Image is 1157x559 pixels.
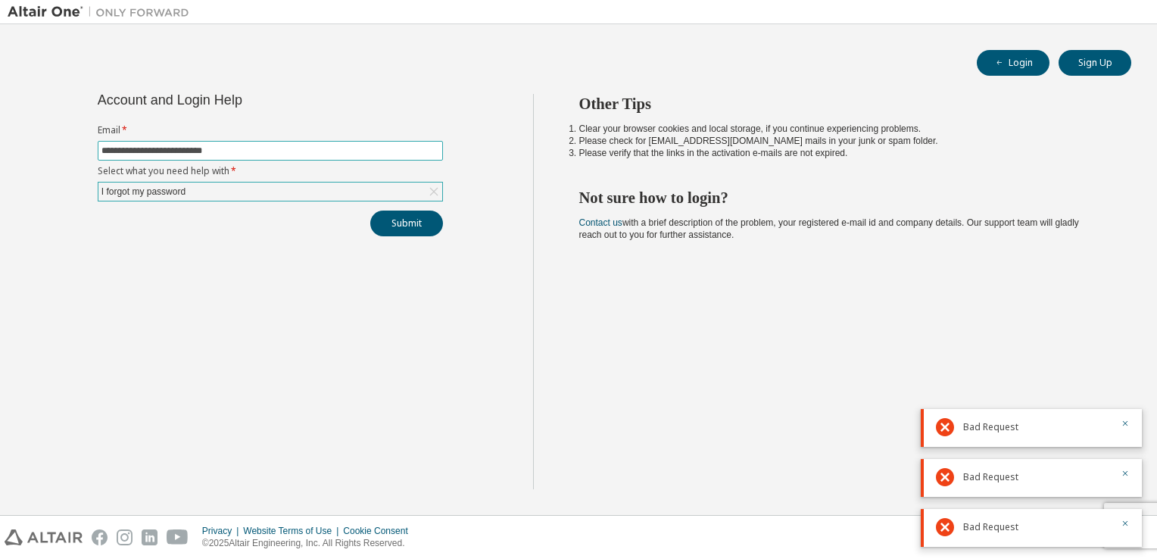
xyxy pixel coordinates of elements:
img: linkedin.svg [142,529,157,545]
img: Altair One [8,5,197,20]
span: Bad Request [963,471,1018,483]
button: Login [977,50,1049,76]
img: youtube.svg [167,529,189,545]
img: instagram.svg [117,529,133,545]
div: Website Terms of Use [243,525,343,537]
div: Cookie Consent [343,525,416,537]
img: facebook.svg [92,529,108,545]
button: Submit [370,211,443,236]
li: Please check for [EMAIL_ADDRESS][DOMAIN_NAME] mails in your junk or spam folder. [579,135,1105,147]
h2: Not sure how to login? [579,188,1105,208]
h2: Other Tips [579,94,1105,114]
label: Email [98,124,443,136]
li: Please verify that the links in the activation e-mails are not expired. [579,147,1105,159]
div: Account and Login Help [98,94,374,106]
div: Privacy [202,525,243,537]
a: Contact us [579,217,622,228]
label: Select what you need help with [98,165,443,177]
img: altair_logo.svg [5,529,83,545]
span: Bad Request [963,521,1018,533]
li: Clear your browser cookies and local storage, if you continue experiencing problems. [579,123,1105,135]
button: Sign Up [1059,50,1131,76]
p: © 2025 Altair Engineering, Inc. All Rights Reserved. [202,537,417,550]
span: Bad Request [963,421,1018,433]
span: with a brief description of the problem, your registered e-mail id and company details. Our suppo... [579,217,1079,240]
div: I forgot my password [98,183,442,201]
div: I forgot my password [99,183,188,200]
